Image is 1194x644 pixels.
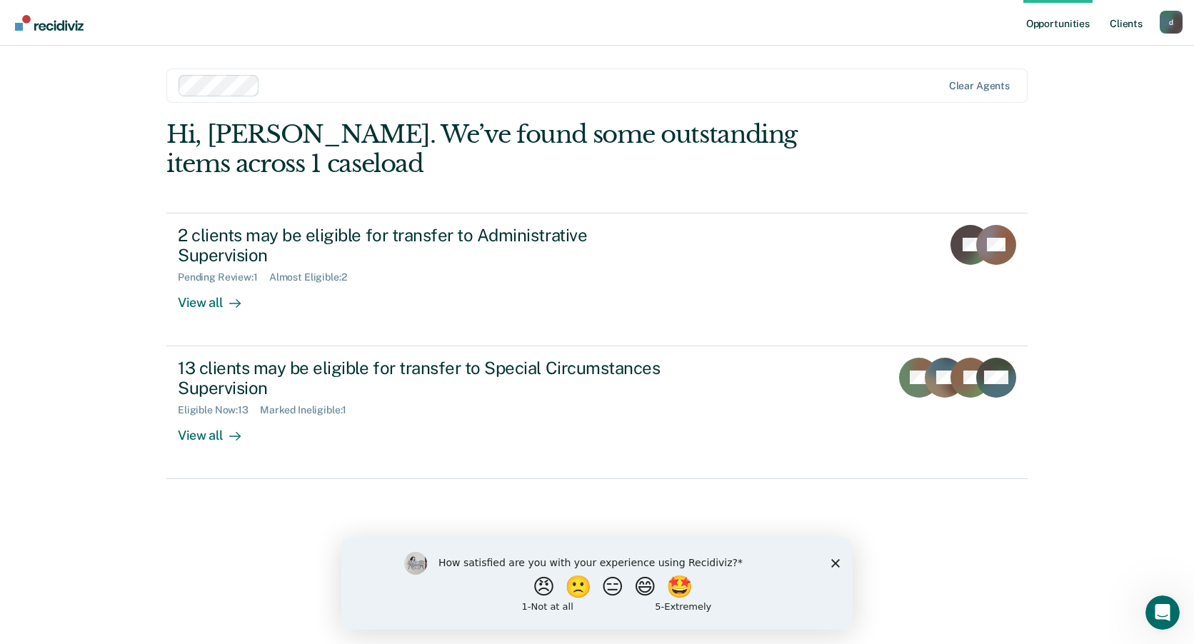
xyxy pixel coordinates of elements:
[178,358,679,399] div: 13 clients may be eligible for transfer to Special Circumstances Supervision
[166,346,1028,479] a: 13 clients may be eligible for transfer to Special Circumstances SupervisionEligible Now:13Marked...
[178,225,679,266] div: 2 clients may be eligible for transfer to Administrative Supervision
[260,404,358,416] div: Marked Ineligible : 1
[178,283,258,311] div: View all
[15,15,84,31] img: Recidiviz
[166,213,1028,346] a: 2 clients may be eligible for transfer to Administrative SupervisionPending Review:1Almost Eligib...
[178,404,260,416] div: Eligible Now : 13
[1160,11,1183,34] button: Profile dropdown button
[269,271,358,283] div: Almost Eligible : 2
[178,271,269,283] div: Pending Review : 1
[1145,595,1180,630] iframe: Intercom live chat
[341,538,853,630] iframe: Survey by Kim from Recidiviz
[178,416,258,444] div: View all
[949,80,1010,92] div: Clear agents
[166,120,856,178] div: Hi, [PERSON_NAME]. We’ve found some outstanding items across 1 caseload
[1160,11,1183,34] div: d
